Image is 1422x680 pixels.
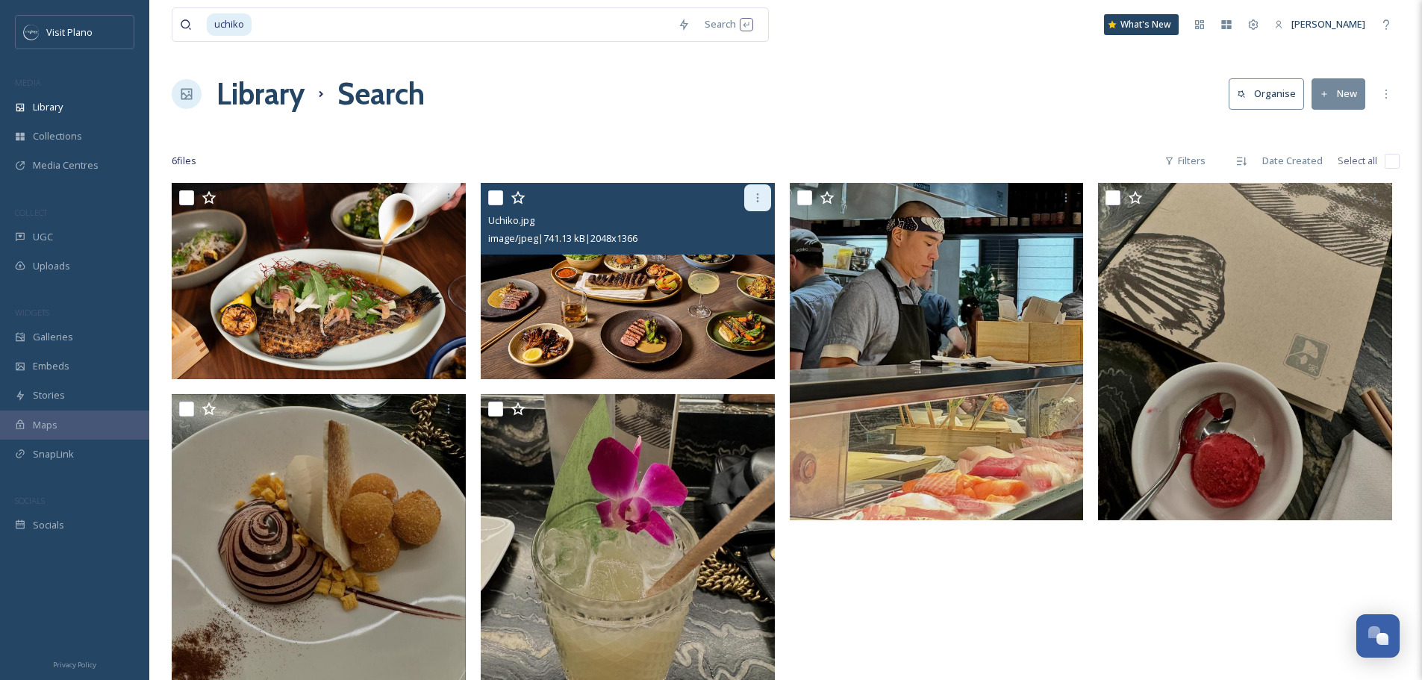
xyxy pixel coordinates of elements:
span: Privacy Policy [53,660,96,670]
img: images.jpeg [24,25,39,40]
span: Stories [33,388,65,402]
div: Date Created [1255,146,1330,175]
img: Uchiko.jpg [481,183,775,379]
img: Uchiko.jpg [790,183,1084,520]
button: Organise [1229,78,1304,109]
span: Collections [33,129,82,143]
span: uchiko [207,13,252,35]
img: Uchiko.jpg [1098,183,1392,520]
span: Select all [1338,154,1377,168]
a: Privacy Policy [53,655,96,673]
span: WIDGETS [15,307,49,318]
a: Library [216,72,305,116]
span: Galleries [33,330,73,344]
span: image/jpeg | 741.13 kB | 2048 x 1366 [488,231,637,245]
div: Search [697,10,761,39]
span: Embeds [33,359,69,373]
button: Open Chat [1356,614,1400,658]
span: Maps [33,418,57,432]
span: Media Centres [33,158,99,172]
span: 6 file s [172,154,196,168]
span: Uchiko.jpg [488,213,534,227]
a: What's New [1104,14,1179,35]
span: MEDIA [15,77,41,88]
span: Uploads [33,259,70,273]
span: Visit Plano [46,25,93,39]
span: Socials [33,518,64,532]
span: COLLECT [15,207,47,218]
span: Library [33,100,63,114]
a: [PERSON_NAME] [1267,10,1373,39]
div: Filters [1157,146,1213,175]
h1: Search [337,72,425,116]
span: UGC [33,230,53,244]
button: New [1312,78,1365,109]
img: Uchiko.jpg [172,183,466,379]
span: SOCIALS [15,495,45,506]
span: SnapLink [33,447,74,461]
span: [PERSON_NAME] [1291,17,1365,31]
